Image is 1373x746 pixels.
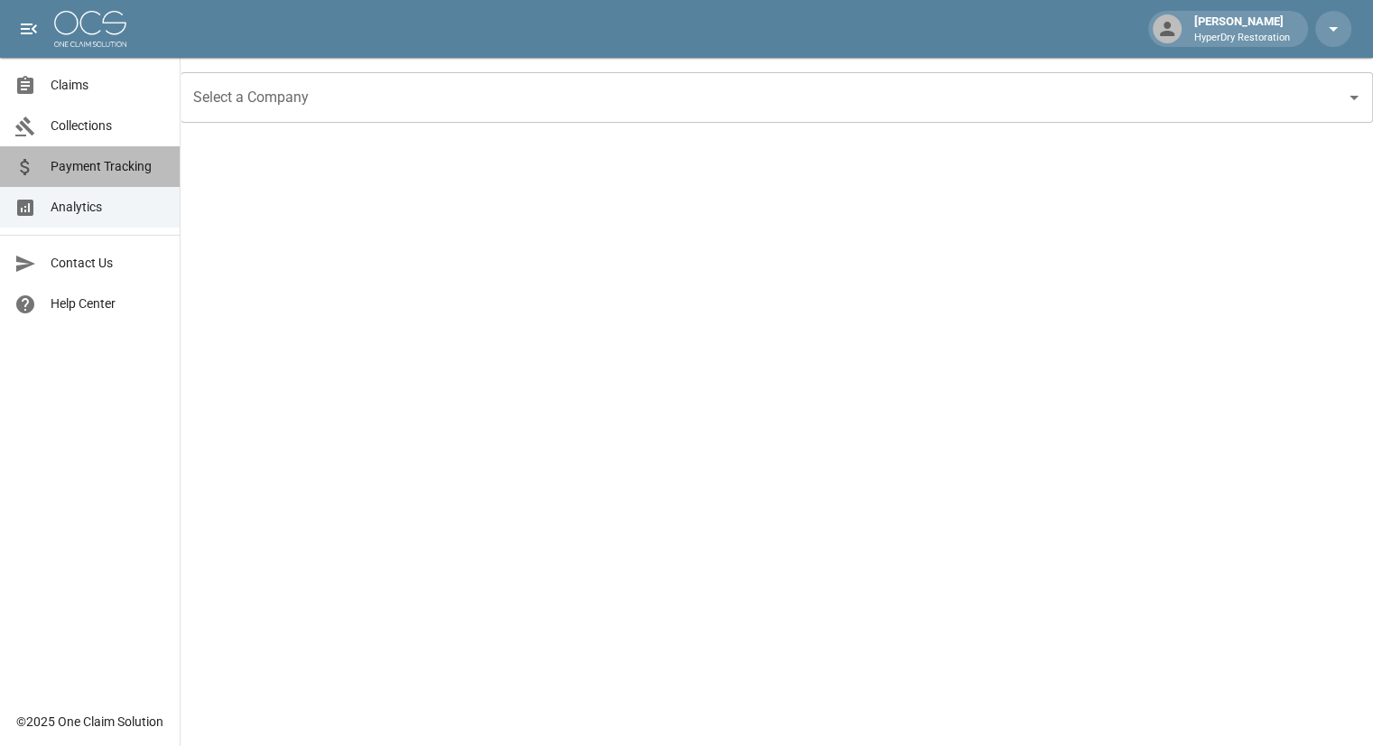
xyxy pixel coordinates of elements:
[1187,13,1297,45] div: [PERSON_NAME]
[51,76,165,95] span: Claims
[51,294,165,313] span: Help Center
[51,157,165,176] span: Payment Tracking
[16,713,163,731] div: © 2025 One Claim Solution
[1341,85,1367,110] button: Open
[11,11,47,47] button: open drawer
[51,117,165,135] span: Collections
[51,198,165,217] span: Analytics
[54,11,126,47] img: ocs-logo-white-transparent.png
[51,254,165,273] span: Contact Us
[1194,31,1290,46] p: HyperDry Restoration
